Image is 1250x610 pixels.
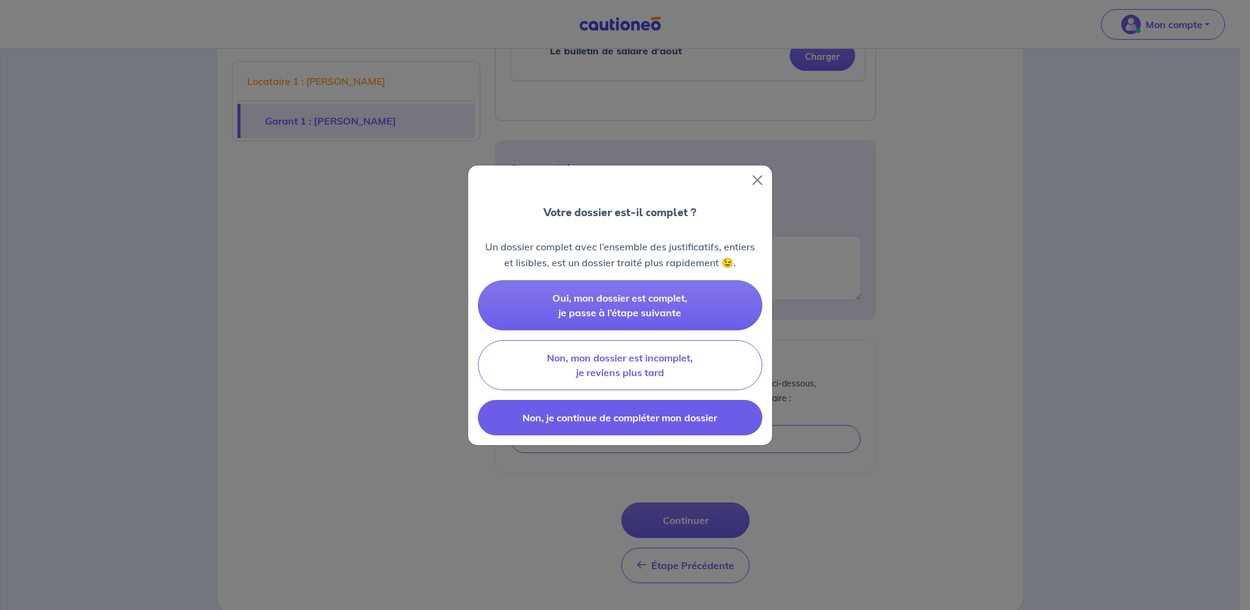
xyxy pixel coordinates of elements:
span: Oui, mon dossier est complet, je passe à l’étape suivante [552,292,687,319]
p: Votre dossier est-il complet ? [543,205,696,220]
span: Non, mon dossier est incomplet, je reviens plus tard [547,352,693,379]
button: Oui, mon dossier est complet, je passe à l’étape suivante [478,280,762,330]
button: Non, mon dossier est incomplet, je reviens plus tard [478,340,762,390]
button: Close [748,170,767,190]
button: Non, je continue de compléter mon dossier [478,400,762,435]
span: Non, je continue de compléter mon dossier [522,412,717,424]
p: Un dossier complet avec l’ensemble des justificatifs, entiers et lisibles, est un dossier traité ... [478,239,762,271]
